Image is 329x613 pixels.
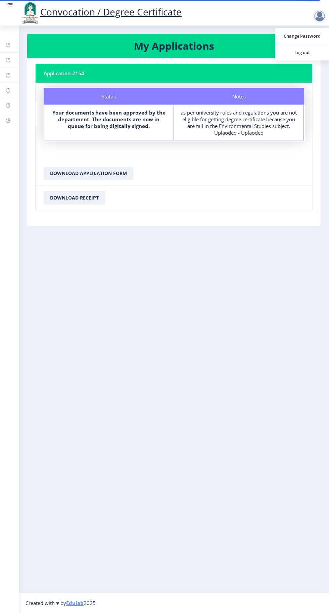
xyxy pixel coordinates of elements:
[275,44,329,60] a: Log out
[44,167,133,180] button: Download Application Form
[20,1,40,24] img: logo
[26,600,96,606] span: Created with ♥ by 2025
[275,28,329,44] a: Change Password
[180,109,297,136] div: as per university rules and regulations you are not eligible for getting degree certificate becau...
[20,5,182,18] a: Convocation / Degree Certificate
[44,88,174,105] div: Status
[281,48,324,56] span: Log out
[174,88,304,105] div: Notes
[44,191,105,205] button: Download Receipt
[281,32,324,40] span: Change Password
[66,600,84,606] a: Edulab
[35,39,313,53] h3: My Applications
[36,64,312,83] nb-card-header: Application 2154
[52,109,166,129] b: Your documents have been approved by the department. The documents are now in queue for being dig...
